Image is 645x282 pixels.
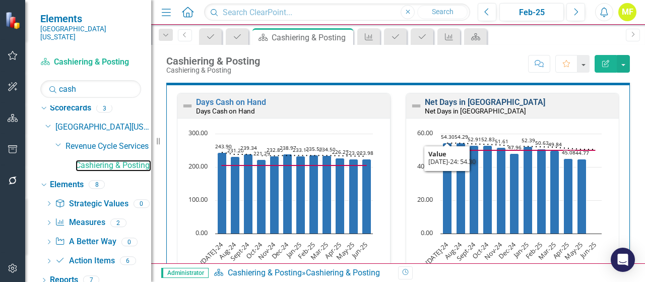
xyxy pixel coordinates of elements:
text: 200.00 [188,161,208,171]
text: Sept-24 [228,240,251,262]
div: 2 [110,218,126,227]
text: 238.97 [280,144,296,151]
span: Search [432,8,454,16]
text: Sept-24 [455,240,477,262]
div: Cashiering & Posting [272,31,351,44]
a: Cashiering & Posting [228,268,302,277]
span: Administrator [161,268,209,278]
path: Sept-24, 239.34. Value. [244,154,253,234]
path: Nov-24, 232.89. Value. [270,156,279,234]
img: Not Defined [410,100,422,112]
text: Oct-24 [244,240,265,260]
path: Feb-25, 235.5. Value. [309,155,318,234]
text: 54.29 [455,133,468,140]
text: 233.10 [293,146,309,153]
path: Aug-24, 231.2. Value. [231,156,240,234]
input: Search Below... [40,80,141,98]
text: 49.84 [548,141,562,148]
a: Scorecards [50,102,91,114]
text: 239.34 [240,144,257,151]
text: 235.50 [306,145,322,152]
text: Apr-25 [551,240,571,260]
div: 0 [121,238,138,246]
button: MF [618,3,636,21]
path: Jan-25, 233.1. Value. [296,156,305,234]
a: Cashiering & Posting [76,160,151,172]
div: » [214,267,391,279]
text: Apr-25 [322,240,343,260]
text: 0.00 [421,228,433,237]
text: 226.27 [332,148,349,155]
text: Jun-25 [577,240,598,260]
path: Apr-25, 45.08. Value. [564,158,573,234]
text: 223.98 [357,149,373,156]
small: Days Cash on Hand [196,107,255,115]
text: 100.00 [188,195,208,204]
text: 54.30 [441,133,455,140]
div: 6 [120,257,136,265]
a: [GEOGRAPHIC_DATA][US_STATE] [55,122,151,133]
path: Jun-25, 223.98. Value. [362,159,371,234]
path: Oct-24, 52.83. Value. [483,145,492,234]
text: 51.61 [495,138,508,145]
path: Sept-24, 52.91. Value. [470,145,479,234]
button: Feb-25 [499,3,564,21]
path: Mar-25, 234.5. Value. [322,155,332,234]
g: Value, series 2 of 3. Bar series with 12 bars. [443,134,596,234]
text: 20.00 [417,195,433,204]
path: Jan-25, 52.39. Value. [524,146,533,234]
a: Revenue Cycle Services [66,141,151,152]
text: 300.00 [188,128,208,137]
path: May-25, 44.77. Value. [577,159,587,234]
text: Mar-25 [308,240,330,261]
input: Search ClearPoint... [204,4,470,21]
path: Aug-24, 54.29. Value. [457,143,466,234]
small: Net Days in [GEOGRAPHIC_DATA] [425,107,526,115]
img: Not Defined [181,100,193,112]
a: Cashiering & Posting [40,57,141,68]
div: 8 [89,180,105,189]
text: Dec-24 [496,240,518,261]
text: 47.96 [508,144,522,151]
g: Goal, series 3 of 3. Line with 12 data points. [445,148,597,152]
text: Nov-24 [256,240,278,261]
a: Measures [55,217,105,229]
path: Feb-25, 50.63. Value. [537,149,546,234]
text: 234.50 [319,146,336,153]
text: May-25 [563,240,585,262]
a: Strategic Values [55,198,128,210]
text: [DATE]-24 [423,240,450,267]
path: Dec-24, 238.97. Value. [283,154,292,234]
text: Mar-25 [536,240,557,261]
a: Action Items [55,255,114,267]
div: Cashiering & Posting [306,268,380,277]
text: Feb-25 [524,240,544,261]
a: A Better Way [55,236,116,248]
text: Jun-25 [349,240,369,260]
a: Elements [50,179,84,191]
div: 0 [134,199,150,208]
text: [DATE]-24 [198,240,225,267]
path: Jul-24, 54.3. Value. [443,143,452,234]
div: 3 [96,104,112,112]
text: 50.63 [535,139,549,146]
text: Feb-25 [296,240,316,261]
text: Nov-24 [482,240,504,261]
text: 223.98 [346,149,362,156]
text: 52.39 [522,137,535,144]
div: Cashiering & Posting [166,67,260,74]
path: Apr-25, 226.27. Value. [336,158,345,234]
path: Dec-24, 47.96. Value. [510,153,519,234]
path: Oct-24, 221.29. Value. [257,159,266,234]
text: 52.91 [468,136,481,143]
text: 243.90 [215,143,232,150]
text: Aug-24 [442,240,464,261]
a: Net Days in [GEOGRAPHIC_DATA] [425,97,545,107]
a: Days Cash on Hand [196,97,266,107]
path: May-25, 223.98. Value. [349,159,358,234]
text: 45.08 [562,149,575,156]
text: 60.00 [417,128,433,137]
text: Aug-24 [217,240,238,261]
text: 231.20 [227,147,244,154]
path: Nov-24, 51.61. Value. [497,147,506,234]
